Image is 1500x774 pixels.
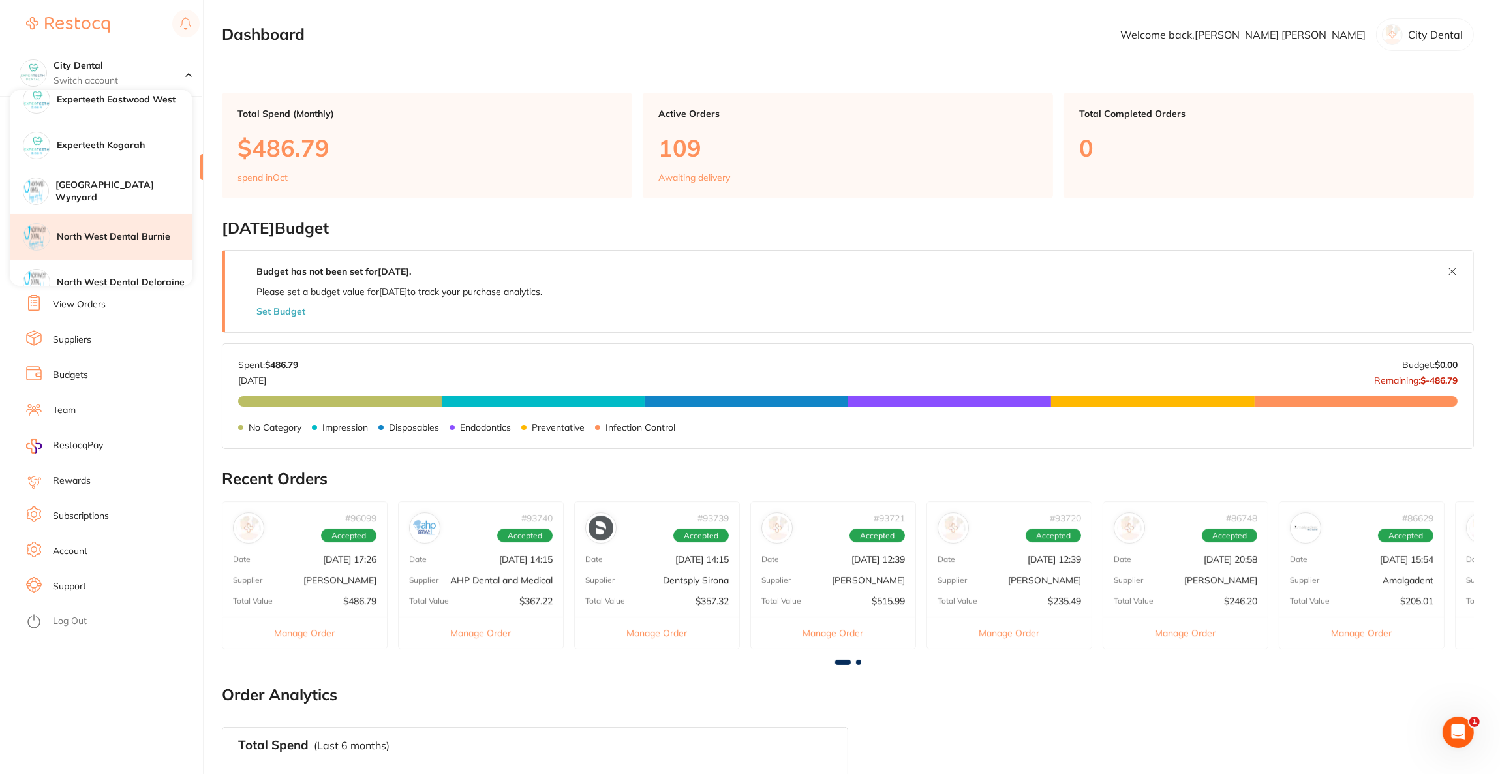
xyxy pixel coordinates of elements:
[256,286,542,297] p: Please set a budget value for [DATE] to track your purchase analytics.
[1290,555,1308,564] p: Date
[237,172,288,183] p: spend in Oct
[343,596,376,606] p: $486.79
[658,172,730,183] p: Awaiting delivery
[237,108,617,119] p: Total Spend (Monthly)
[849,529,905,543] span: Accepted
[832,575,905,585] p: [PERSON_NAME]
[314,739,390,751] p: (Last 6 months)
[585,576,615,585] p: Supplier
[1374,370,1458,386] p: Remaining:
[53,545,87,558] a: Account
[761,576,791,585] p: Supplier
[941,516,966,540] img: Adam Dental
[1008,575,1081,585] p: [PERSON_NAME]
[1402,513,1433,523] p: # 86629
[53,333,91,347] a: Suppliers
[1469,717,1480,727] span: 1
[851,554,905,565] p: [DATE] 12:39
[765,516,789,540] img: Henry Schein Halas
[23,224,50,250] img: North West Dental Burnie
[323,554,376,565] p: [DATE] 17:26
[303,575,376,585] p: [PERSON_NAME]
[519,596,553,606] p: $367.22
[499,554,553,565] p: [DATE] 14:15
[57,230,192,243] h4: North West Dental Burnie
[589,516,613,540] img: Dentsply Sirona
[222,93,632,198] a: Total Spend (Monthly)$486.79spend inOct
[53,580,86,593] a: Support
[521,513,553,523] p: # 93740
[345,513,376,523] p: # 96099
[673,529,729,543] span: Accepted
[1226,513,1257,523] p: # 86748
[1028,554,1081,565] p: [DATE] 12:39
[249,422,301,433] p: No Category
[1117,516,1142,540] img: Adam Dental
[1290,596,1330,606] p: Total Value
[1469,516,1494,540] img: Henry Schein Halas
[236,516,261,540] img: Adam Dental
[874,513,905,523] p: # 93721
[26,439,42,454] img: RestocqPay
[751,617,915,649] button: Manage Order
[238,738,309,752] h3: Total Spend
[1466,576,1495,585] p: Supplier
[233,596,273,606] p: Total Value
[222,470,1474,488] h2: Recent Orders
[1064,93,1474,198] a: Total Completed Orders0
[399,617,563,649] button: Manage Order
[412,516,437,540] img: AHP Dental and Medical
[389,422,439,433] p: Disposables
[585,555,603,564] p: Date
[697,513,729,523] p: # 93739
[53,615,87,628] a: Log Out
[409,576,438,585] p: Supplier
[1114,555,1131,564] p: Date
[1290,576,1319,585] p: Supplier
[872,596,905,606] p: $515.99
[1079,108,1458,119] p: Total Completed Orders
[265,359,298,371] strong: $486.79
[675,554,729,565] p: [DATE] 14:15
[927,617,1092,649] button: Manage Order
[1466,555,1484,564] p: Date
[53,369,88,382] a: Budgets
[1114,596,1154,606] p: Total Value
[1103,617,1268,649] button: Manage Order
[222,617,387,649] button: Manage Order
[1443,717,1474,748] iframe: Intercom live chat
[23,270,50,296] img: North West Dental Deloraine
[54,59,185,72] h4: City Dental
[57,276,192,289] h4: North West Dental Deloraine
[497,529,553,543] span: Accepted
[585,596,625,606] p: Total Value
[233,576,262,585] p: Supplier
[238,360,298,370] p: Spent:
[532,422,585,433] p: Preventative
[663,575,729,585] p: Dentsply Sirona
[322,422,368,433] p: Impression
[1420,375,1458,386] strong: $-486.79
[1050,513,1081,523] p: # 93720
[409,555,427,564] p: Date
[20,60,46,86] img: City Dental
[1400,596,1433,606] p: $205.01
[54,74,185,87] p: Switch account
[1402,360,1458,370] p: Budget:
[1114,576,1143,585] p: Supplier
[23,132,50,159] img: Experteeth Kogarah
[57,139,192,152] h4: Experteeth Kogarah
[26,611,199,632] button: Log Out
[938,555,955,564] p: Date
[1383,575,1433,585] p: Amalgadent
[761,596,801,606] p: Total Value
[238,370,298,386] p: [DATE]
[761,555,779,564] p: Date
[1378,529,1433,543] span: Accepted
[450,575,553,585] p: AHP Dental and Medical
[1279,617,1444,649] button: Manage Order
[658,134,1037,161] p: 109
[256,306,305,317] button: Set Budget
[1224,596,1257,606] p: $246.20
[53,474,91,488] a: Rewards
